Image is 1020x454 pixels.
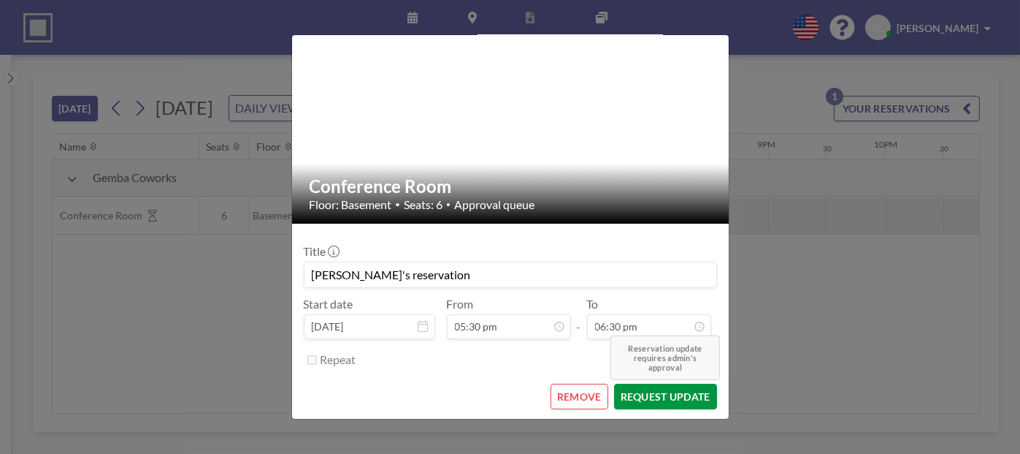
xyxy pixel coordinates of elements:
[610,335,720,379] span: Reservation update requires admin's approval
[321,352,356,367] label: Repeat
[587,297,599,311] label: To
[404,197,443,212] span: Seats: 6
[447,297,474,311] label: From
[304,262,716,287] input: (No title)
[455,197,535,212] span: Approval queue
[614,384,717,409] button: REQUEST UPDATE
[304,244,338,259] label: Title
[551,384,608,409] button: REMOVE
[310,197,392,212] span: Floor: Basement
[447,200,451,209] span: •
[396,199,401,210] span: •
[577,302,581,334] span: -
[310,175,713,197] h2: Conference Room
[304,297,353,311] label: Start date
